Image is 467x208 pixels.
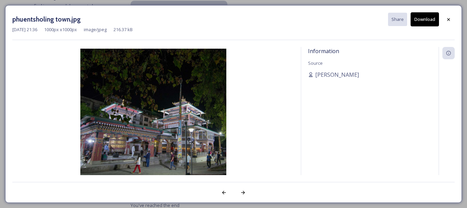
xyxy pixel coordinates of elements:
span: 216.37 kB [114,26,133,33]
button: Download [411,12,439,26]
span: 1000 px x 1000 px [44,26,77,33]
span: [PERSON_NAME] [315,71,359,79]
span: Information [308,47,339,55]
span: Source [308,60,323,66]
button: Share [388,13,407,26]
img: phuentsholing%20town.jpg [12,49,294,195]
h3: phuentsholing town.jpg [12,14,81,24]
span: [DATE] 21:36 [12,26,37,33]
span: image/jpeg [84,26,107,33]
